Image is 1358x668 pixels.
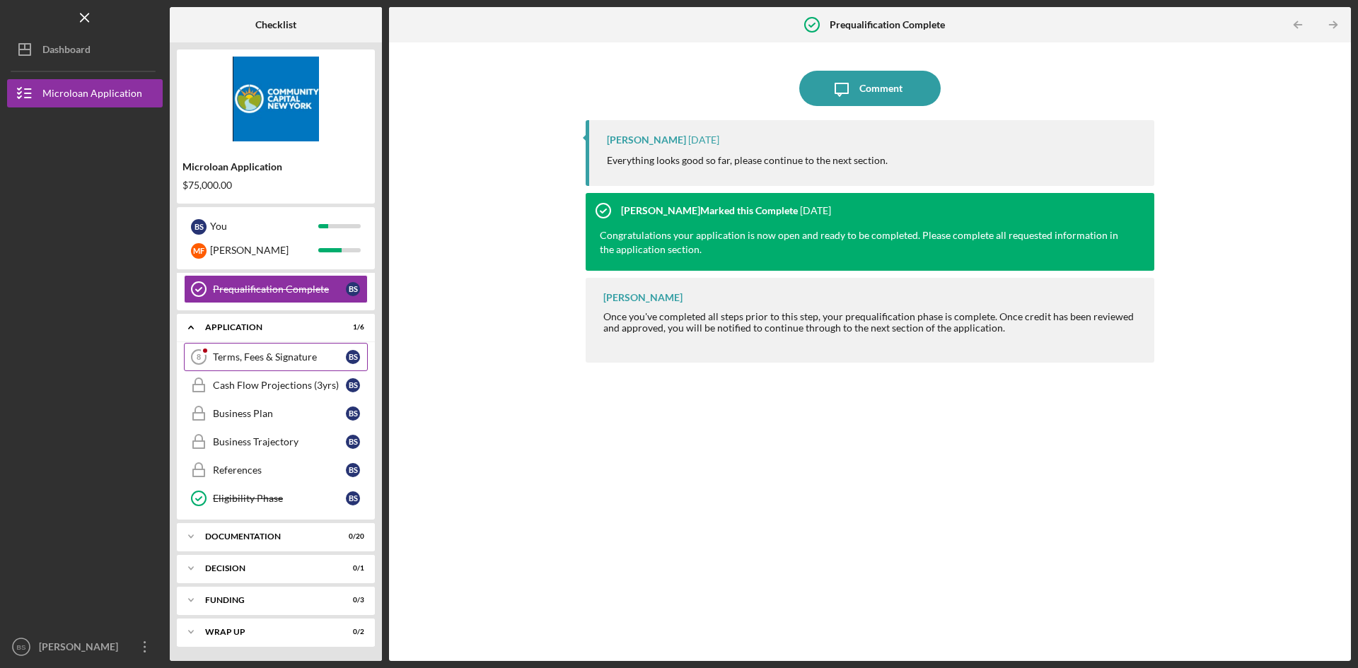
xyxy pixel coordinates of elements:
[603,292,683,303] div: [PERSON_NAME]
[346,463,360,477] div: B S
[182,180,369,191] div: $75,000.00
[210,214,318,238] div: You
[339,564,364,573] div: 0 / 1
[205,596,329,604] div: Funding
[35,633,127,664] div: [PERSON_NAME]
[182,161,369,172] div: Microloan Application
[210,238,318,262] div: [PERSON_NAME]
[184,456,368,484] a: ReferencesBS
[191,243,207,259] div: M F
[42,35,91,67] div: Dashboard
[205,323,329,332] div: Application
[607,153,888,168] p: Everything looks good so far, please continue to the next section.
[197,353,201,361] tspan: 8
[177,57,375,141] img: Product logo
[205,564,329,573] div: Decision
[184,399,368,428] a: Business PlanBS
[607,134,686,146] div: [PERSON_NAME]
[339,532,364,541] div: 0 / 20
[688,134,719,146] time: 2025-09-27 22:01
[603,311,1140,334] div: Once you've completed all steps prior to this step, your prequalification phase is complete. Once...
[213,380,346,391] div: Cash Flow Projections (3yrs)
[346,350,360,364] div: B S
[346,491,360,505] div: B S
[799,71,941,106] button: Comment
[184,428,368,456] a: Business TrajectoryBS
[7,35,163,64] button: Dashboard
[184,371,368,399] a: Cash Flow Projections (3yrs)BS
[600,228,1126,257] div: Congratulations your application is now open and ready to be completed. Please complete all reque...
[7,79,163,107] button: Microloan Application
[830,19,945,30] b: Prequalification Complete
[213,493,346,504] div: Eligibility Phase
[205,628,329,636] div: Wrap up
[346,406,360,421] div: B S
[191,219,207,235] div: B S
[339,596,364,604] div: 0 / 3
[346,282,360,296] div: B S
[213,283,346,295] div: Prequalification Complete
[339,628,364,636] div: 0 / 2
[800,205,831,216] time: 2025-09-24 03:16
[859,71,903,106] div: Comment
[346,378,360,392] div: B S
[184,275,368,303] a: Prequalification CompleteBS
[339,323,364,332] div: 1 / 6
[205,532,329,541] div: Documentation
[17,643,26,651] text: BS
[7,633,163,661] button: BS[PERSON_NAME]
[213,436,346,447] div: Business Trajectory
[42,79,142,111] div: Microloan Application
[213,408,346,419] div: Business Plan
[621,205,798,216] div: [PERSON_NAME] Marked this Complete
[184,343,368,371] a: 8Terms, Fees & SignatureBS
[184,484,368,512] a: Eligibility PhaseBS
[213,351,346,363] div: Terms, Fees & Signature
[346,435,360,449] div: B S
[213,464,346,476] div: References
[255,19,296,30] b: Checklist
